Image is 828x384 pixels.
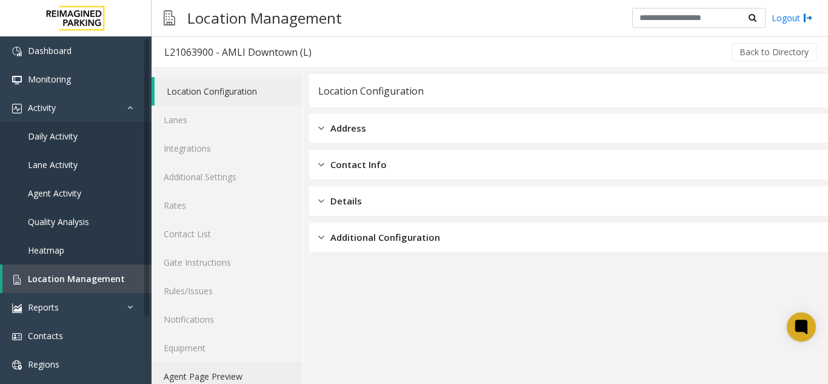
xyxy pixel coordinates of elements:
img: pageIcon [164,3,175,33]
img: closed [318,231,324,244]
img: 'icon' [12,332,22,342]
span: Dashboard [28,45,72,56]
span: Daily Activity [28,130,78,142]
a: Equipment [152,334,302,362]
a: Logout [772,12,813,24]
span: Details [330,194,362,208]
span: Regions [28,359,59,370]
img: 'icon' [12,47,22,56]
span: Location Management [28,273,125,285]
div: Location Configuration [318,83,424,99]
span: Monitoring [28,73,71,85]
img: closed [318,121,324,135]
img: closed [318,194,324,208]
a: Contact List [152,220,302,248]
span: Activity [28,102,56,113]
img: closed [318,158,324,172]
a: Notifications [152,305,302,334]
img: 'icon' [12,104,22,113]
img: 'icon' [12,360,22,370]
a: Location Management [2,264,152,293]
img: 'icon' [12,75,22,85]
a: Lanes [152,106,302,134]
a: Additional Settings [152,163,302,191]
span: Agent Activity [28,187,81,199]
button: Back to Directory [732,43,816,61]
span: Lane Activity [28,159,78,170]
span: Address [330,121,366,135]
span: Contact Info [330,158,387,172]
a: Location Configuration [155,77,302,106]
a: Rules/Issues [152,277,302,305]
a: Gate Instructions [152,248,302,277]
a: Rates [152,191,302,220]
span: Heatmap [28,244,64,256]
span: Reports [28,301,59,313]
img: 'icon' [12,303,22,313]
img: logout [803,12,813,24]
h3: Location Management [181,3,348,33]
span: Quality Analysis [28,216,89,227]
span: Additional Configuration [330,231,440,244]
span: Contacts [28,330,63,342]
div: L21063900 - AMLI Downtown (L) [164,44,312,60]
img: 'icon' [12,275,22,285]
a: Integrations [152,134,302,163]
